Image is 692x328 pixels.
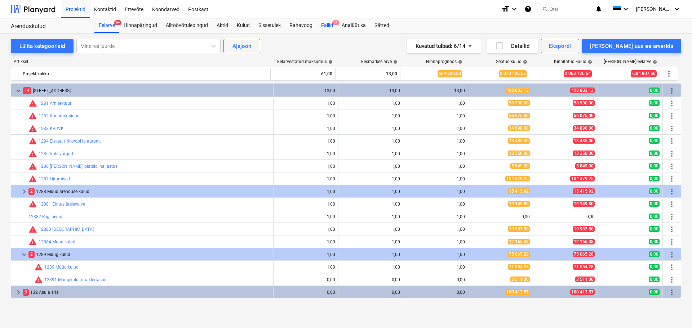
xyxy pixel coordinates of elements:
span: 56 075,00 [573,113,595,118]
span: 0,00 [649,163,660,169]
div: 1,00 [341,214,400,219]
div: 1289 Müügikulud [28,249,270,260]
span: Rohkem tegevusi [667,200,676,208]
div: 1,00 [276,126,335,131]
span: 56 075,00 [508,113,530,118]
a: Failid7 [317,18,337,33]
div: 1,00 [406,227,465,232]
span: 13 485,00 [573,138,595,144]
button: Otsi [539,3,589,15]
span: 34 890,00 [573,125,595,131]
span: Rohkem tegevusi [667,86,676,95]
div: Projekt kokku [23,68,267,80]
div: 1,00 [276,139,335,144]
a: 12891 Müügikulu-maaklertasud [44,277,107,282]
a: 1283 KVJVK [39,126,64,131]
span: 0,00 [649,188,660,194]
div: Failid [317,18,337,33]
span: 0,00 [649,87,660,93]
div: 61,00 [274,68,332,80]
span: 0,00 [649,176,660,181]
div: 1288 Muud arenduse kulud [28,186,270,197]
div: 1,00 [406,176,465,181]
div: Lülita kategooriaid [19,41,65,51]
span: 0,00 [649,226,660,232]
span: help [522,60,527,64]
div: Alltöövõtulepingud [161,18,212,33]
span: keyboard_arrow_down [14,86,23,95]
span: Rohkem tegevusi [667,187,676,196]
span: [PERSON_NAME] [636,6,672,12]
div: 1,00 [341,239,400,244]
a: 1286 [PERSON_NAME], platsid, haljastus [39,164,117,169]
div: 0,00 [406,277,465,282]
span: 7 [332,20,340,25]
button: [PERSON_NAME] uus eelarverida [582,39,681,53]
span: Rohkem tegevusi [667,149,676,158]
span: 71 554,28 [508,264,530,270]
div: 1,00 [406,202,465,207]
span: 12 166,38 [573,239,595,244]
span: 0,00 [649,214,660,219]
div: 1,00 [276,176,335,181]
span: 13 485,00 [508,138,530,144]
div: 0,00 [406,290,465,295]
div: 1,00 [276,101,335,106]
span: 0,00 [649,138,660,144]
span: help [327,60,333,64]
div: 1,00 [341,227,400,232]
span: 15 415,92 [508,188,530,194]
span: 2 070 426,55 [499,70,527,77]
span: Rohkem tegevusi [667,112,676,120]
a: 1281 Arhitektuur [39,101,71,106]
span: Seotud kulud ületavad prognoosi [28,137,37,145]
span: 5 849,00 [510,163,530,169]
span: 2 063 726,54 [564,70,592,77]
span: 15 415,92 [573,188,595,194]
div: 1,00 [341,252,400,257]
div: 13,00 [276,88,335,93]
div: 1,00 [276,239,335,244]
a: Aktid [212,18,232,33]
div: Ekspordi [549,41,571,51]
div: 1,00 [406,214,465,219]
div: Sissetulek [254,18,285,33]
div: 13,00 [341,88,400,93]
button: Kuvatud tulbad:6/14 [407,39,481,53]
div: 0,00 [276,277,335,282]
button: Detailid [487,39,538,53]
span: Rohkem tegevusi [667,250,676,259]
span: Rohkem tegevusi [667,238,676,246]
div: 1,00 [341,164,400,169]
span: 0,00 [649,201,660,207]
div: 1,00 [406,239,465,244]
a: 12882 Riigilõivud [28,214,62,219]
i: notifications [595,5,602,13]
a: 1285 Välisvõrgud [39,151,73,156]
span: 19 987,50 [573,226,595,232]
div: 1,00 [406,139,465,144]
a: Analüütika [337,18,370,33]
span: 19 987,50 [508,226,530,232]
div: 1,00 [406,101,465,106]
span: keyboard_arrow_right [14,288,23,297]
div: 1,00 [341,265,400,270]
span: 0,00 [649,289,660,295]
div: 1,00 [276,202,335,207]
span: 5 849,00 [575,163,595,169]
a: 12883 [GEOGRAPHIC_DATA] [39,227,94,232]
div: 0,00 [341,277,400,282]
span: 0,00 [649,264,660,270]
span: 75 065,28 [508,251,530,257]
div: 1,00 [406,189,465,194]
span: 75 065,28 [573,251,595,257]
div: 1,00 [341,151,400,156]
div: 1,00 [406,113,465,118]
span: Seotud kulud ületavad prognoosi [28,175,37,183]
button: Lülita kategooriaid [11,39,74,53]
a: Rahavoog [285,18,317,33]
div: 1,00 [276,113,335,118]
